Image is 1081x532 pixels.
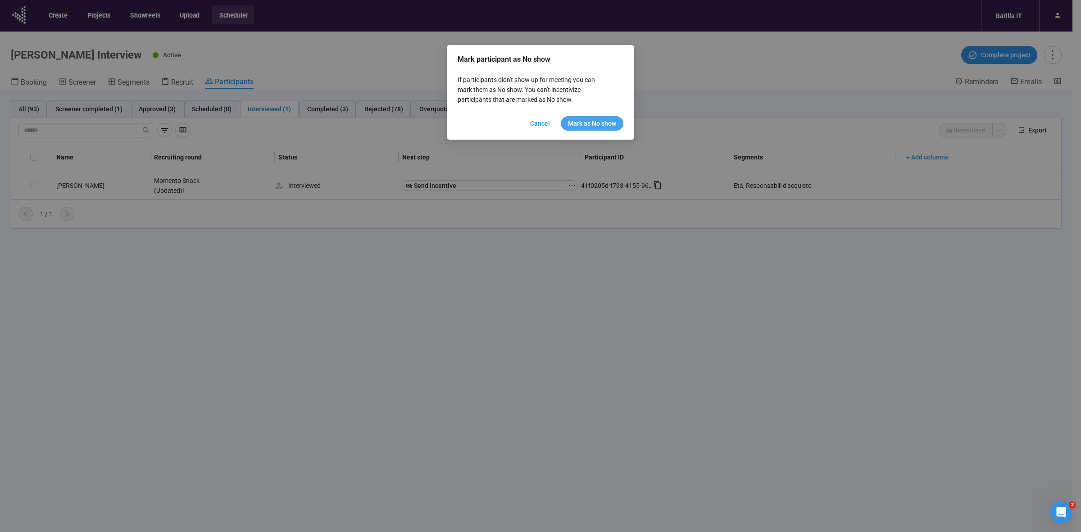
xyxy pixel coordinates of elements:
span: Cancel [530,118,550,128]
p: If participants didn't show up for meeting you can mark them as No show. You can't incentivize pa... [458,75,608,105]
button: Cancel [523,116,557,131]
span: Mark participant as No show [458,54,623,65]
span: Mark as No show [568,118,616,128]
iframe: Intercom live chat [1050,501,1072,523]
button: Mark as No show [561,116,623,131]
span: 2 [1069,501,1076,509]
